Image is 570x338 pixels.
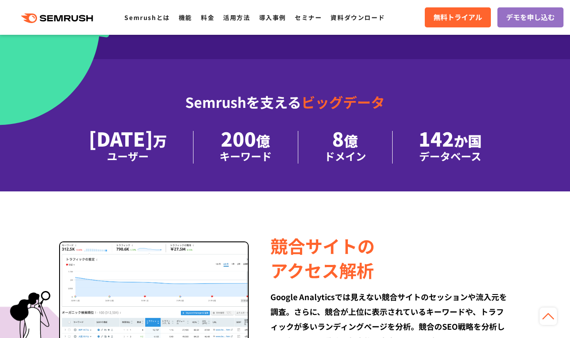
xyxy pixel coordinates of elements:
div: データベース [419,148,482,164]
li: 200 [193,131,298,164]
a: セミナー [295,13,322,22]
a: 料金 [201,13,214,22]
span: か国 [454,131,482,151]
span: 億 [256,131,270,151]
span: デモを申し込む [506,12,555,23]
a: 無料トライアル [425,7,491,27]
span: ビッグデータ [301,92,385,112]
a: 活用方法 [223,13,250,22]
span: 億 [344,131,358,151]
a: 導入事例 [259,13,286,22]
a: デモを申し込む [497,7,563,27]
a: 機能 [179,13,192,22]
li: 142 [393,131,508,164]
li: 8 [298,131,393,164]
div: ドメイン [324,148,366,164]
a: Semrushとは [124,13,170,22]
div: 競合サイトの アクセス解析 [270,234,511,282]
span: 無料トライアル [433,12,482,23]
div: Semrushを支える [35,87,535,131]
div: キーワード [220,148,272,164]
a: 資料ダウンロード [330,13,385,22]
